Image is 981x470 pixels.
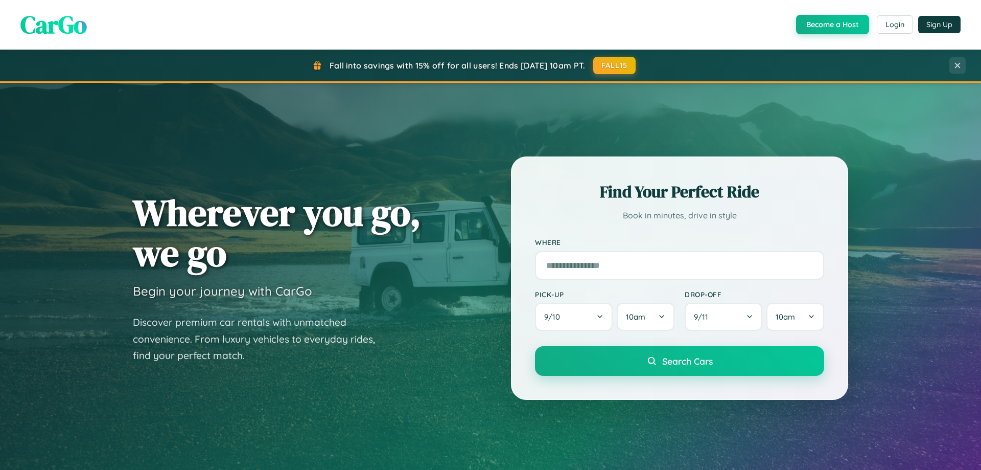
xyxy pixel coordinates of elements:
[593,57,636,74] button: FALL15
[776,312,795,322] span: 10am
[626,312,645,322] span: 10am
[133,192,421,273] h1: Wherever you go, we go
[685,303,762,331] button: 9/11
[685,290,824,299] label: Drop-off
[535,238,824,247] label: Where
[694,312,713,322] span: 9 / 11
[662,355,713,367] span: Search Cars
[918,16,961,33] button: Sign Up
[617,303,674,331] button: 10am
[535,290,674,299] label: Pick-up
[133,283,312,299] h3: Begin your journey with CarGo
[544,312,565,322] span: 9 / 10
[535,181,824,203] h2: Find Your Perfect Ride
[877,15,913,34] button: Login
[535,346,824,376] button: Search Cars
[330,60,586,71] span: Fall into savings with 15% off for all users! Ends [DATE] 10am PT.
[796,15,869,34] button: Become a Host
[766,303,824,331] button: 10am
[535,303,613,331] button: 9/10
[133,314,388,364] p: Discover premium car rentals with unmatched convenience. From luxury vehicles to everyday rides, ...
[20,8,87,41] span: CarGo
[535,208,824,223] p: Book in minutes, drive in style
